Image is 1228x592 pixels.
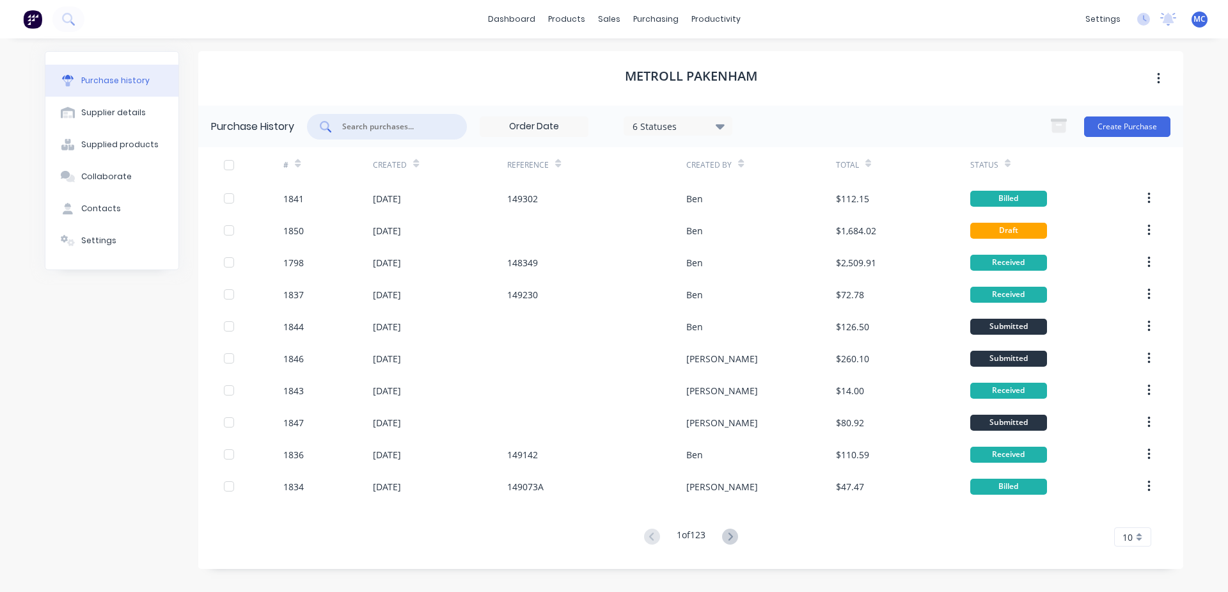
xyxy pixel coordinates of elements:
[970,319,1047,335] div: Submitted
[686,352,758,365] div: [PERSON_NAME]
[81,203,121,214] div: Contacts
[970,159,998,171] div: Status
[81,75,150,86] div: Purchase history
[970,351,1047,367] div: Submitted
[283,320,304,333] div: 1844
[507,480,544,493] div: 149073A
[283,159,288,171] div: #
[482,10,542,29] a: dashboard
[836,224,876,237] div: $1,684.02
[627,10,685,29] div: purchasing
[507,192,538,205] div: 149302
[686,416,758,429] div: [PERSON_NAME]
[283,192,304,205] div: 1841
[836,159,859,171] div: Total
[542,10,592,29] div: products
[970,223,1047,239] div: Draft
[685,10,747,29] div: productivity
[81,107,146,118] div: Supplier details
[970,255,1047,271] div: Received
[836,480,864,493] div: $47.47
[836,448,869,461] div: $110.59
[1079,10,1127,29] div: settings
[1122,531,1133,544] span: 10
[373,480,401,493] div: [DATE]
[507,288,538,301] div: 149230
[341,120,447,133] input: Search purchases...
[81,235,116,246] div: Settings
[373,320,401,333] div: [DATE]
[836,192,869,205] div: $112.15
[373,384,401,397] div: [DATE]
[373,192,401,205] div: [DATE]
[836,352,869,365] div: $260.10
[45,65,178,97] button: Purchase history
[507,256,538,269] div: 148349
[283,256,304,269] div: 1798
[507,159,549,171] div: Reference
[373,159,407,171] div: Created
[283,416,304,429] div: 1847
[45,193,178,225] button: Contacts
[1193,13,1206,25] span: MC
[686,192,703,205] div: Ben
[970,191,1047,207] div: Billed
[686,384,758,397] div: [PERSON_NAME]
[970,447,1047,463] div: Received
[836,256,876,269] div: $2,509.91
[211,119,294,134] div: Purchase History
[592,10,627,29] div: sales
[283,384,304,397] div: 1843
[686,480,758,493] div: [PERSON_NAME]
[970,383,1047,399] div: Received
[373,448,401,461] div: [DATE]
[836,288,864,301] div: $72.78
[633,119,724,132] div: 6 Statuses
[836,384,864,397] div: $14.00
[970,479,1047,495] div: Billed
[283,352,304,365] div: 1846
[970,415,1047,431] div: Submitted
[23,10,42,29] img: Factory
[45,225,178,257] button: Settings
[81,171,132,182] div: Collaborate
[373,224,401,237] div: [DATE]
[45,97,178,129] button: Supplier details
[81,139,159,150] div: Supplied products
[686,256,703,269] div: Ben
[283,224,304,237] div: 1850
[686,320,703,333] div: Ben
[45,129,178,161] button: Supplied products
[507,448,538,461] div: 149142
[686,224,703,237] div: Ben
[970,287,1047,303] div: Received
[836,416,864,429] div: $80.92
[686,448,703,461] div: Ben
[373,416,401,429] div: [DATE]
[373,352,401,365] div: [DATE]
[686,159,732,171] div: Created By
[836,320,869,333] div: $126.50
[373,288,401,301] div: [DATE]
[45,161,178,193] button: Collaborate
[1084,116,1170,137] button: Create Purchase
[373,256,401,269] div: [DATE]
[480,117,588,136] input: Order Date
[283,288,304,301] div: 1837
[283,480,304,493] div: 1834
[283,448,304,461] div: 1836
[677,528,705,547] div: 1 of 123
[686,288,703,301] div: Ben
[625,68,757,84] h1: METROLL PAKENHAM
